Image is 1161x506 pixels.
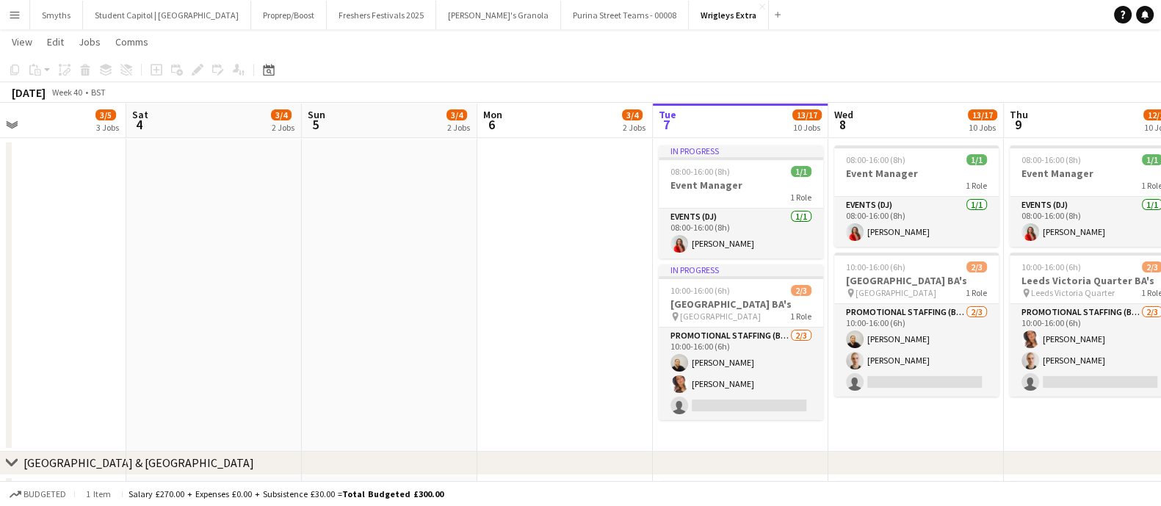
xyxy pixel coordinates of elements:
span: Total Budgeted £300.00 [342,488,444,499]
button: Student Capitol | [GEOGRAPHIC_DATA] [83,1,251,29]
a: Comms [109,32,154,51]
span: Week 40 [48,87,85,98]
a: Edit [41,32,70,51]
div: [DATE] [12,85,46,100]
a: Jobs [73,32,106,51]
div: Leeds and [GEOGRAPHIC_DATA] [23,120,184,134]
div: BST [91,87,106,98]
span: Jobs [79,35,101,48]
a: View [6,32,38,51]
span: Edit [47,35,64,48]
span: 1 item [81,488,116,499]
button: Purina Street Teams - 00008 [561,1,689,29]
button: Freshers Festivals 2025 [327,1,436,29]
button: Smyths [30,1,83,29]
div: Salary £270.00 + Expenses £0.00 + Subsistence £30.00 = [129,488,444,499]
div: [GEOGRAPHIC_DATA] & [GEOGRAPHIC_DATA] [23,455,254,470]
button: Wrigleys Extra [689,1,769,29]
button: Budgeted [7,486,68,502]
button: Proprep/Boost [251,1,327,29]
span: View [12,35,32,48]
span: Comms [115,35,148,48]
button: [PERSON_NAME]'s Granola [436,1,561,29]
span: Budgeted [23,489,66,499]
